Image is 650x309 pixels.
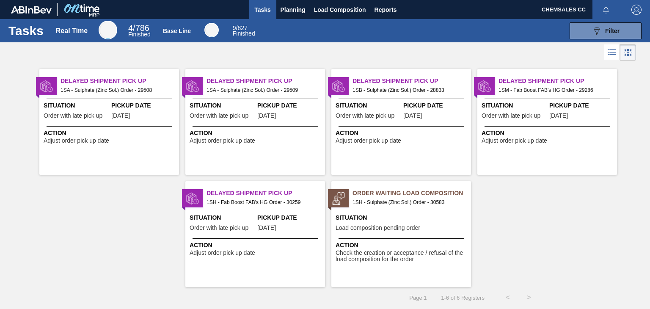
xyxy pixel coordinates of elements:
span: Situation [336,101,401,110]
img: status [478,80,491,93]
span: Action [190,129,323,138]
span: Action [44,129,177,138]
span: Situation [190,213,255,222]
span: / 827 [233,25,248,31]
span: Delayed Shipment Pick Up [61,77,179,86]
img: status [186,80,199,93]
span: Order Waiting Load Composition [353,189,471,198]
span: Order with late pick up [44,113,102,119]
span: 06/05/2025 [403,113,422,119]
span: Order with late pick up [336,113,394,119]
img: TNhmsLtSVTkK8tSr43FrP2fwEKptu5GPRR3wAAAABJRU5ErkJggg== [11,6,52,14]
img: status [186,192,199,205]
span: 1SM - Fab Boost FAB's HG Order - 29286 [499,86,610,95]
span: / 786 [128,23,149,33]
span: Action [482,129,615,138]
button: > [518,287,540,308]
span: Situation [190,101,255,110]
img: status [332,192,345,205]
span: Filter [605,28,620,34]
img: Logout [631,5,642,15]
span: Adjust order pick up date [190,250,255,256]
span: Action [336,129,469,138]
span: Delayed Shipment Pick Up [207,77,325,86]
span: Load Composition [314,5,366,15]
span: Finished [128,31,151,38]
span: 1 - 6 of 6 Registers [440,295,485,301]
span: Situation [336,213,469,222]
h1: Tasks [8,26,44,36]
div: List Vision [604,44,620,61]
span: Situation [44,101,109,110]
div: Card Vision [620,44,636,61]
span: Pickup Date [257,213,323,222]
span: 1SH - Sulphate (Zinc Sol.) Order - 30583 [353,198,464,207]
div: Real Time [128,25,151,37]
button: Notifications [592,4,620,16]
span: Reports [375,5,397,15]
span: Adjust order pick up date [336,138,401,144]
span: Action [336,241,469,250]
span: Tasks [253,5,272,15]
span: Pickup Date [257,101,323,110]
span: 06/26/2025 [549,113,568,119]
span: Load composition pending order [336,225,420,231]
span: Check the creation or acceptance / refusal of the load composition for the order [336,250,469,263]
div: Real Time [56,27,88,35]
span: 1SA - Sulphate (Zinc Sol.) Order - 29509 [207,86,318,95]
img: status [332,80,345,93]
span: Adjust order pick up date [482,138,547,144]
button: < [497,287,518,308]
div: Base Line [163,28,191,34]
span: 1SH - Fab Boost FAB's HG Order - 30259 [207,198,318,207]
img: status [40,80,53,93]
span: Order with late pick up [190,225,248,231]
div: Base Line [204,23,219,37]
span: Pickup Date [549,101,615,110]
span: 07/01/2025 [111,113,130,119]
div: Base Line [233,25,255,36]
span: Finished [233,30,255,37]
button: Filter [570,22,642,39]
span: Adjust order pick up date [44,138,109,144]
span: Delayed Shipment Pick Up [353,77,471,86]
span: Delayed Shipment Pick Up [207,189,325,198]
span: Planning [281,5,306,15]
div: Real Time [99,21,117,39]
span: Situation [482,101,547,110]
span: 07/01/2025 [257,113,276,119]
span: Delayed Shipment Pick Up [499,77,617,86]
span: Pickup Date [403,101,469,110]
span: Page : 1 [409,295,427,301]
span: Pickup Date [111,101,177,110]
span: 07/31/2025 [257,225,276,231]
span: Order with late pick up [190,113,248,119]
span: Order with late pick up [482,113,540,119]
span: 1SA - Sulphate (Zinc Sol.) Order - 29508 [61,86,172,95]
span: Action [190,241,323,250]
span: Adjust order pick up date [190,138,255,144]
span: 1SB - Sulphate (Zinc Sol.) Order - 28833 [353,86,464,95]
span: 4 [128,23,133,33]
span: 9 [233,25,236,31]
